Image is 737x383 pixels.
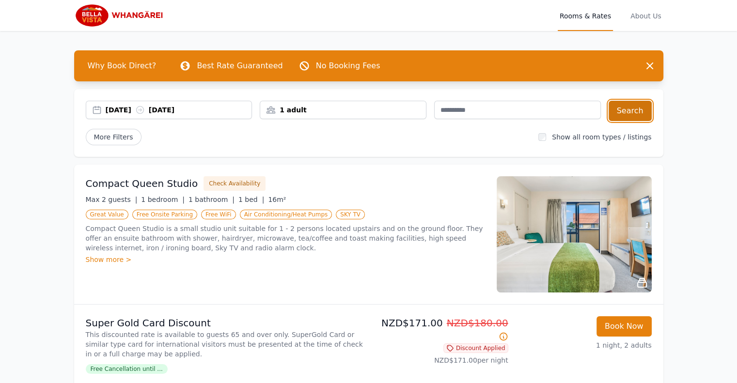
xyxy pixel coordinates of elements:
span: Discount Applied [443,343,508,353]
div: 1 adult [260,105,426,115]
span: 1 bed | [238,196,264,203]
label: Show all room types / listings [552,133,651,141]
p: Compact Queen Studio is a small studio unit suitable for 1 - 2 persons located upstairs and on th... [86,224,485,253]
span: 1 bedroom | [141,196,185,203]
span: SKY TV [336,210,365,219]
button: Search [609,101,652,121]
span: Max 2 guests | [86,196,138,203]
span: Free Cancellation until ... [86,364,168,374]
div: Show more > [86,255,485,264]
span: Free Onsite Parking [132,210,197,219]
p: Best Rate Guaranteed [197,60,282,72]
h3: Compact Queen Studio [86,177,198,190]
div: [DATE] [DATE] [106,105,252,115]
p: NZD$171.00 per night [373,355,508,365]
span: 1 bathroom | [188,196,235,203]
button: Book Now [596,316,652,337]
button: Check Availability [204,176,266,191]
p: No Booking Fees [316,60,380,72]
p: This discounted rate is available to guests 65 and over only. SuperGold Card or similar type card... [86,330,365,359]
span: Free WiFi [201,210,236,219]
span: NZD$180.00 [447,317,508,329]
span: More Filters [86,129,141,145]
span: Why Book Direct? [80,56,164,76]
span: Air Conditioning/Heat Pumps [240,210,332,219]
span: 16m² [268,196,286,203]
p: Super Gold Card Discount [86,316,365,330]
img: Bella Vista Whangarei [74,4,168,27]
p: 1 night, 2 adults [516,340,652,350]
span: Great Value [86,210,128,219]
p: NZD$171.00 [373,316,508,343]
